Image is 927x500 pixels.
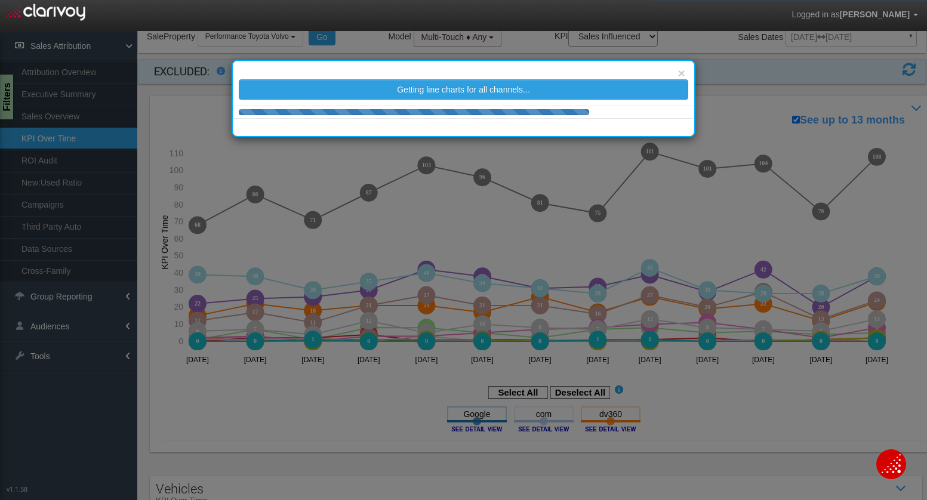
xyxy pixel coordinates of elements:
[397,85,530,94] span: Getting line charts for all channels...
[677,67,685,79] button: ×
[840,10,910,19] span: [PERSON_NAME]
[792,10,839,19] span: Logged in as
[239,79,688,100] button: Getting line charts for all channels...
[783,1,927,29] a: Logged in as[PERSON_NAME]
